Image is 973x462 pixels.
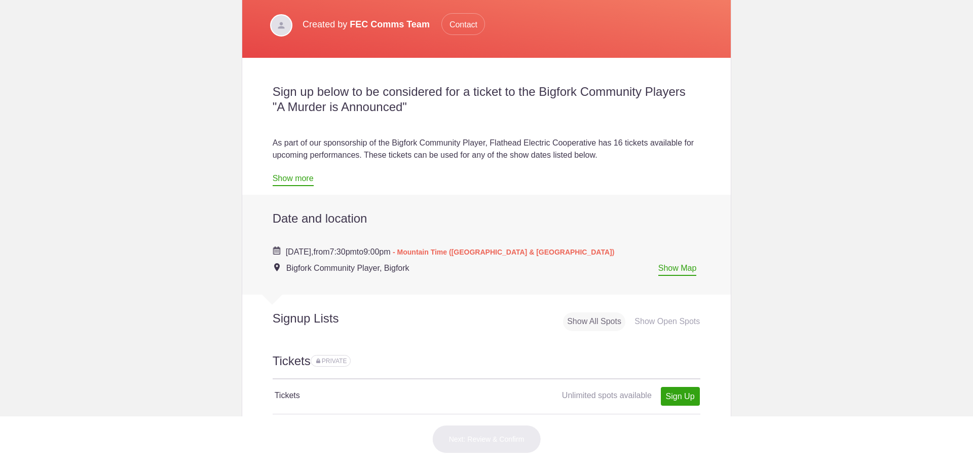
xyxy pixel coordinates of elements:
img: Davatar [270,14,292,37]
p: Created by [303,13,485,35]
button: Next: Review & Confirm [432,425,541,453]
span: PRIVATE [322,358,347,365]
span: 9:00pm [363,247,390,256]
div: Show All Spots [563,312,625,331]
span: 7:30pm [329,247,356,256]
span: Bigfork Community Player, Bigfork [286,264,409,272]
span: - Mountain Time ([GEOGRAPHIC_DATA] & [GEOGRAPHIC_DATA]) [393,248,614,256]
a: Show more [273,174,314,186]
h2: Date and location [273,211,701,226]
img: Lock [316,359,320,363]
h2: Signup Lists [242,311,405,326]
span: from to [286,247,615,256]
div: As part of our sponsorship of the Bigfork Community Player, Flathead Electric Cooperative has 16 ... [273,137,701,161]
h4: Tickets [275,389,486,402]
h2: Tickets [273,352,701,379]
span: FEC Comms Team [350,19,430,29]
span: Sign ups for this sign up list are private. Your sign up will be visible only to you and the even... [316,358,347,365]
img: Event location [274,263,280,271]
a: Sign Up [661,387,700,406]
a: Show Map [658,264,697,276]
span: [DATE], [286,247,314,256]
span: Unlimited spots available [562,391,652,400]
h2: Sign up below to be considered for a ticket to the Bigfork Community Players "A Murder is Announced" [273,84,701,115]
img: Cal purple [273,246,281,255]
span: Contact [441,13,485,35]
div: Show Open Spots [630,312,704,331]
